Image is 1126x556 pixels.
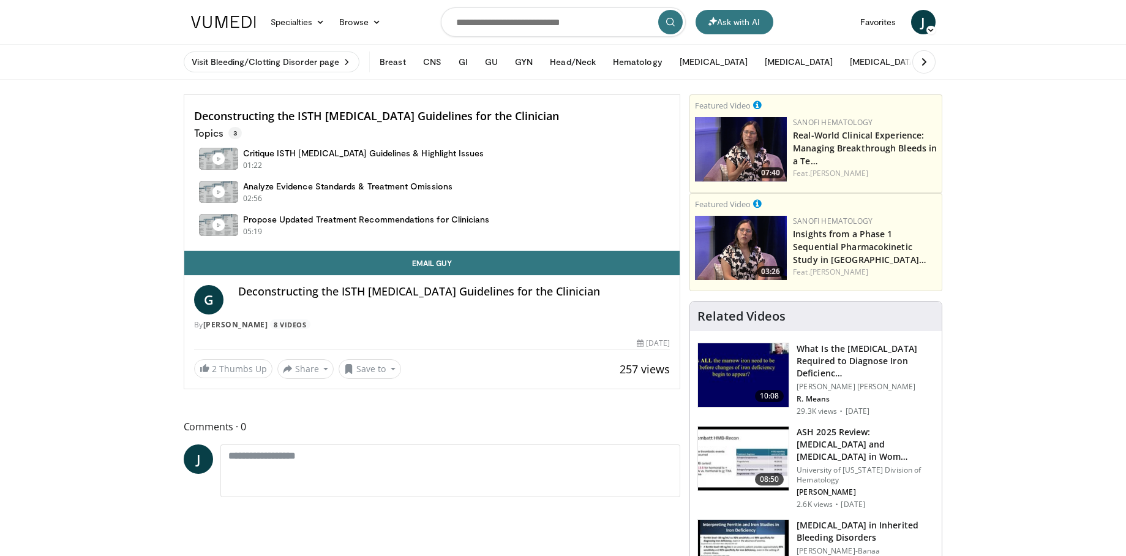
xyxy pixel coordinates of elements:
div: [DATE] [637,338,670,349]
h3: What Is the [MEDICAL_DATA] Required to Diagnose Iron Deficienc… [797,343,934,379]
a: [PERSON_NAME] [810,267,868,277]
a: Browse [332,10,388,34]
a: G [194,285,223,314]
button: [MEDICAL_DATA] [843,50,925,74]
button: Breast [372,50,413,74]
a: [PERSON_NAME] [810,168,868,178]
p: [DATE] [846,406,870,416]
h4: Critique ISTH [MEDICAL_DATA] Guidelines & Highlight Issues [243,148,484,159]
img: VuMedi Logo [191,16,256,28]
a: 8 Videos [270,319,310,330]
div: · [839,406,843,416]
a: 08:50 ASH 2025 Review: [MEDICAL_DATA] and [MEDICAL_DATA] in Wom… University of [US_STATE] Divisio... [697,426,934,509]
p: University of [US_STATE] Division of Hematology [797,465,934,485]
img: 15adaf35-b496-4260-9f93-ea8e29d3ece7.150x105_q85_crop-smart_upscale.jpg [698,343,789,407]
h4: Deconstructing the ISTH [MEDICAL_DATA] Guidelines for the Clinician [238,285,670,299]
button: [MEDICAL_DATA] [672,50,755,74]
div: Feat. [793,267,937,278]
h4: Analyze Evidence Standards & Treatment Omissions [243,181,452,192]
span: Comments 0 [184,419,681,435]
p: 02:56 [243,193,263,204]
p: [PERSON_NAME] [797,487,934,497]
button: GI [451,50,475,74]
a: 03:26 [695,216,787,280]
button: Save to [339,359,401,379]
small: Featured Video [695,199,751,210]
h3: [MEDICAL_DATA] in Inherited Bleeding Disorders [797,519,934,544]
span: 10:08 [755,390,784,402]
button: CNS [416,50,449,74]
small: Featured Video [695,100,751,111]
img: 6aa0a66b-37bf-43c3-b9e3-ec824237b3d8.png.150x105_q85_crop-smart_upscale.png [695,117,787,181]
a: Favorites [853,10,904,34]
a: Visit Bleeding/Clotting Disorder page [184,51,360,72]
span: 3 [228,127,242,139]
button: Head/Neck [542,50,603,74]
button: [MEDICAL_DATA] [757,50,840,74]
a: Specialties [263,10,332,34]
button: Share [277,359,334,379]
a: Sanofi Hematology [793,216,873,226]
span: 2 [212,363,217,375]
p: 01:22 [243,160,263,171]
span: 08:50 [755,473,784,486]
h4: Deconstructing the ISTH [MEDICAL_DATA] Guidelines for the Clinician [194,110,670,123]
a: Sanofi Hematology [793,117,873,128]
p: [PERSON_NAME] [PERSON_NAME] [797,382,934,392]
p: Topics [194,127,242,139]
p: [DATE] [841,500,865,509]
button: GYN [508,50,540,74]
img: dbfd5f25-7945-44a5-8d2f-245839b470de.150x105_q85_crop-smart_upscale.jpg [698,427,789,490]
span: 03:26 [757,266,784,277]
a: Real-World Clinical Experience: Managing Breakthrough Bleeds in a Te… [793,129,937,167]
h4: Related Videos [697,309,786,324]
div: Feat. [793,168,937,179]
a: Email Guy [184,251,680,275]
a: J [911,10,936,34]
h4: Propose Updated Treatment Recommendations for Clinicians [243,214,490,225]
p: 05:19 [243,226,263,237]
button: GU [478,50,505,74]
div: By [194,319,670,330]
a: 10:08 What Is the [MEDICAL_DATA] Required to Diagnose Iron Deficienc… [PERSON_NAME] [PERSON_NAME]... [697,343,934,416]
p: [PERSON_NAME]-Banaa [797,546,934,556]
a: 07:40 [695,117,787,181]
button: Ask with AI [696,10,773,34]
p: 29.3K views [797,406,837,416]
h3: ASH 2025 Review: [MEDICAL_DATA] and [MEDICAL_DATA] in Wom… [797,426,934,463]
div: · [835,500,838,509]
span: 07:40 [757,167,784,178]
span: 257 views [620,362,670,376]
a: 2 Thumbs Up [194,359,272,378]
input: Search topics, interventions [441,7,686,37]
button: Hematology [606,50,670,74]
a: J [184,444,213,474]
a: [PERSON_NAME] [203,319,268,330]
img: a82417f2-eb2d-47cb-881f-e43c4e05e3ae.png.150x105_q85_crop-smart_upscale.png [695,216,787,280]
p: 2.6K views [797,500,833,509]
a: Insights from a Phase 1 Sequential Pharmacokinetic Study in [GEOGRAPHIC_DATA]… [793,228,926,265]
p: R. Means [797,394,934,404]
